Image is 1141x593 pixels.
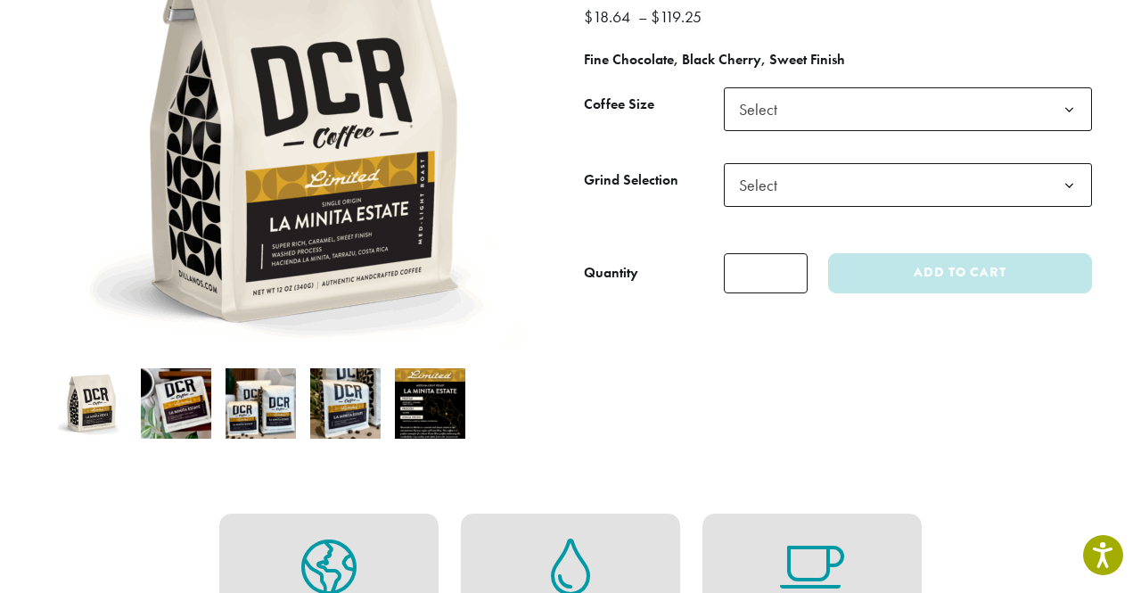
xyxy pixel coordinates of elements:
[651,6,706,27] bdi: 119.25
[226,368,296,439] img: La Minita Estate - Image 3
[732,92,795,127] span: Select
[584,50,845,69] b: Fine Chocolate, Black Cherry, Sweet Finish
[584,6,593,27] span: $
[310,368,381,439] img: La Minita Estate - Image 4
[584,262,638,284] div: Quantity
[724,87,1092,131] span: Select
[732,168,795,202] span: Select
[724,163,1092,207] span: Select
[584,168,724,194] label: Grind Selection
[395,368,465,439] img: La Minita Estate - Image 5
[584,92,724,118] label: Coffee Size
[828,253,1092,293] button: Add to cart
[651,6,660,27] span: $
[724,253,808,293] input: Product quantity
[638,6,647,27] span: –
[141,368,211,439] img: La Minita Estate - Image 2
[584,6,635,27] bdi: 18.64
[56,368,127,439] img: La Minita Estate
